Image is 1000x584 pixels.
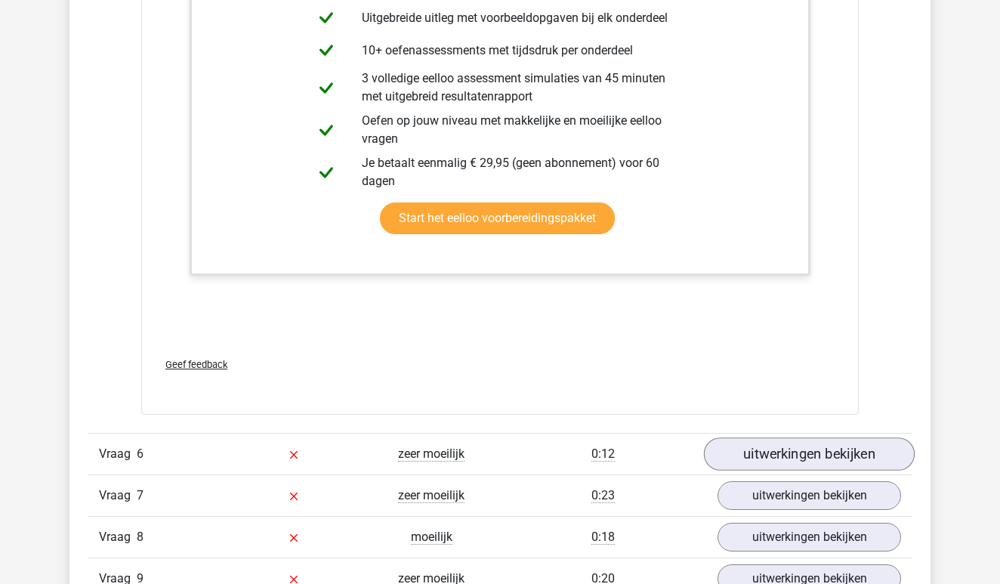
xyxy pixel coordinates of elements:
[380,202,615,234] a: Start het eelloo voorbereidingspakket
[99,528,137,546] span: Vraag
[137,446,144,461] span: 6
[99,445,137,463] span: Vraag
[137,530,144,544] span: 8
[398,488,465,503] span: zeer moeilijk
[99,487,137,505] span: Vraag
[591,530,615,545] span: 0:18
[411,530,452,545] span: moeilijk
[718,481,901,510] a: uitwerkingen bekijken
[137,488,144,502] span: 7
[591,488,615,503] span: 0:23
[398,446,465,462] span: zeer moeilijk
[718,523,901,552] a: uitwerkingen bekijken
[704,438,915,471] a: uitwerkingen bekijken
[591,446,615,462] span: 0:12
[165,359,227,370] span: Geef feedback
